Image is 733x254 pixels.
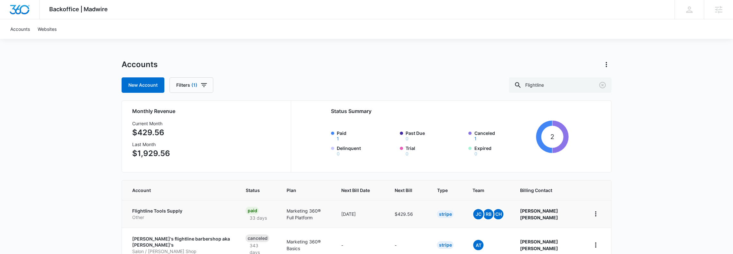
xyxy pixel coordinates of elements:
input: Search [509,77,611,93]
label: Canceled [474,130,533,141]
h3: Last Month [132,141,170,148]
h2: Monthly Revenue [132,107,283,115]
a: New Account [122,77,164,93]
span: Next Bill Date [341,187,370,194]
div: Paid [245,207,259,215]
span: (1) [191,83,197,87]
span: Team [472,187,495,194]
p: 33 days [245,215,270,221]
span: Backoffice | Madwire [49,6,108,13]
button: Canceled [474,136,476,141]
p: $429.56 [132,127,170,138]
span: Next Bill [394,187,412,194]
label: Past Due [406,130,465,141]
p: Marketing 360® Full Platform [287,207,325,221]
tspan: 2 [550,133,554,141]
span: Status [245,187,262,194]
label: Trial [406,145,465,156]
button: Clear [597,80,608,90]
h3: Current Month [132,120,170,127]
button: Paid [337,136,339,141]
span: JC [473,209,483,219]
span: CH [493,209,503,219]
p: Flightline Tools Supply [132,208,230,214]
p: [PERSON_NAME]'s flightline barbershop aka [PERSON_NAME]'s [132,236,230,248]
span: RB [483,209,493,219]
div: Canceled [245,234,269,242]
label: Paid [337,130,396,141]
button: home [591,209,601,219]
span: Billing Contact [520,187,575,194]
span: Plan [287,187,325,194]
p: Other [132,214,230,221]
strong: [PERSON_NAME] [PERSON_NAME] [520,239,558,251]
span: Type [437,187,447,194]
td: $429.56 [387,200,429,228]
h1: Accounts [122,60,158,69]
h2: Status Summary [331,107,569,115]
button: home [591,240,601,250]
label: Delinquent [337,145,396,156]
p: Marketing 360® Basics [287,238,325,252]
span: Account [132,187,221,194]
a: Accounts [6,19,34,39]
div: Stripe [437,241,454,249]
div: Stripe [437,210,454,218]
td: [DATE] [333,200,387,228]
label: Expired [474,145,533,156]
a: Flightline Tools SupplyOther [132,208,230,220]
p: $1,929.56 [132,148,170,159]
button: Filters(1) [170,77,213,93]
a: Websites [34,19,60,39]
strong: [PERSON_NAME] [PERSON_NAME] [520,208,558,220]
span: At [473,240,483,250]
button: Actions [601,59,611,70]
